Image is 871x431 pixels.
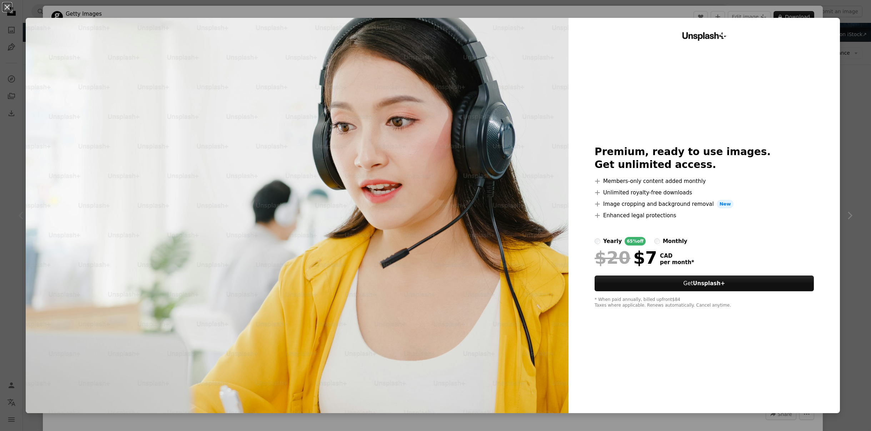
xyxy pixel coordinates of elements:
li: Image cropping and background removal [595,200,814,208]
li: Members-only content added monthly [595,177,814,185]
span: CAD [660,253,694,259]
div: $7 [595,248,657,267]
div: monthly [663,237,687,246]
li: Enhanced legal protections [595,211,814,220]
h2: Premium, ready to use images. Get unlimited access. [595,145,814,171]
div: * When paid annually, billed upfront $84 Taxes where applicable. Renews automatically. Cancel any... [595,297,814,308]
input: yearly65%off [595,238,600,244]
span: per month * [660,259,694,266]
input: monthly [654,238,660,244]
span: $20 [595,248,630,267]
strong: Unsplash+ [693,280,725,287]
button: GetUnsplash+ [595,276,814,291]
div: yearly [603,237,622,246]
li: Unlimited royalty-free downloads [595,188,814,197]
div: 65% off [625,237,646,246]
span: New [717,200,734,208]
